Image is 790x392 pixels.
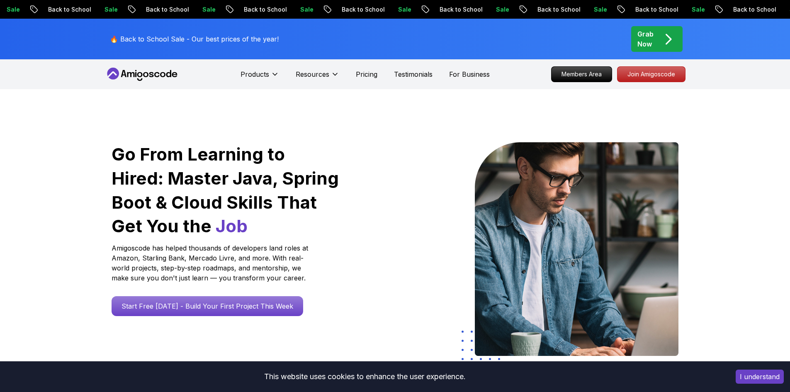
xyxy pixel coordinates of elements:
a: Members Area [551,66,612,82]
a: For Business [449,69,490,79]
button: Resources [296,69,339,86]
p: Grab Now [637,29,654,49]
p: Sale [355,5,381,14]
p: Amigoscode has helped thousands of developers land roles at Amazon, Starling Bank, Mercado Livre,... [112,243,311,283]
button: Products [241,69,279,86]
p: Sale [746,5,773,14]
p: Back to School [200,5,257,14]
p: Back to School [298,5,355,14]
p: Back to School [102,5,159,14]
p: Products [241,69,269,79]
img: hero [475,142,678,356]
p: Sale [257,5,283,14]
button: Accept cookies [736,370,784,384]
p: Join Amigoscode [617,67,685,82]
div: This website uses cookies to enhance the user experience. [6,368,723,386]
a: Join Amigoscode [617,66,685,82]
p: Sale [61,5,88,14]
p: 🔥 Back to School Sale - Our best prices of the year! [110,34,279,44]
p: Sale [159,5,185,14]
p: Sale [550,5,577,14]
p: Sale [452,5,479,14]
h1: Go From Learning to Hired: Master Java, Spring Boot & Cloud Skills That Get You the [112,142,340,238]
span: Job [216,215,248,236]
p: Resources [296,69,329,79]
p: Back to School [5,5,61,14]
p: Sale [648,5,675,14]
a: Pricing [356,69,377,79]
a: Start Free [DATE] - Build Your First Project This Week [112,296,303,316]
p: Members Area [552,67,612,82]
p: Back to School [494,5,550,14]
p: Back to School [396,5,452,14]
p: Back to School [690,5,746,14]
a: Testimonials [394,69,433,79]
p: Back to School [592,5,648,14]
